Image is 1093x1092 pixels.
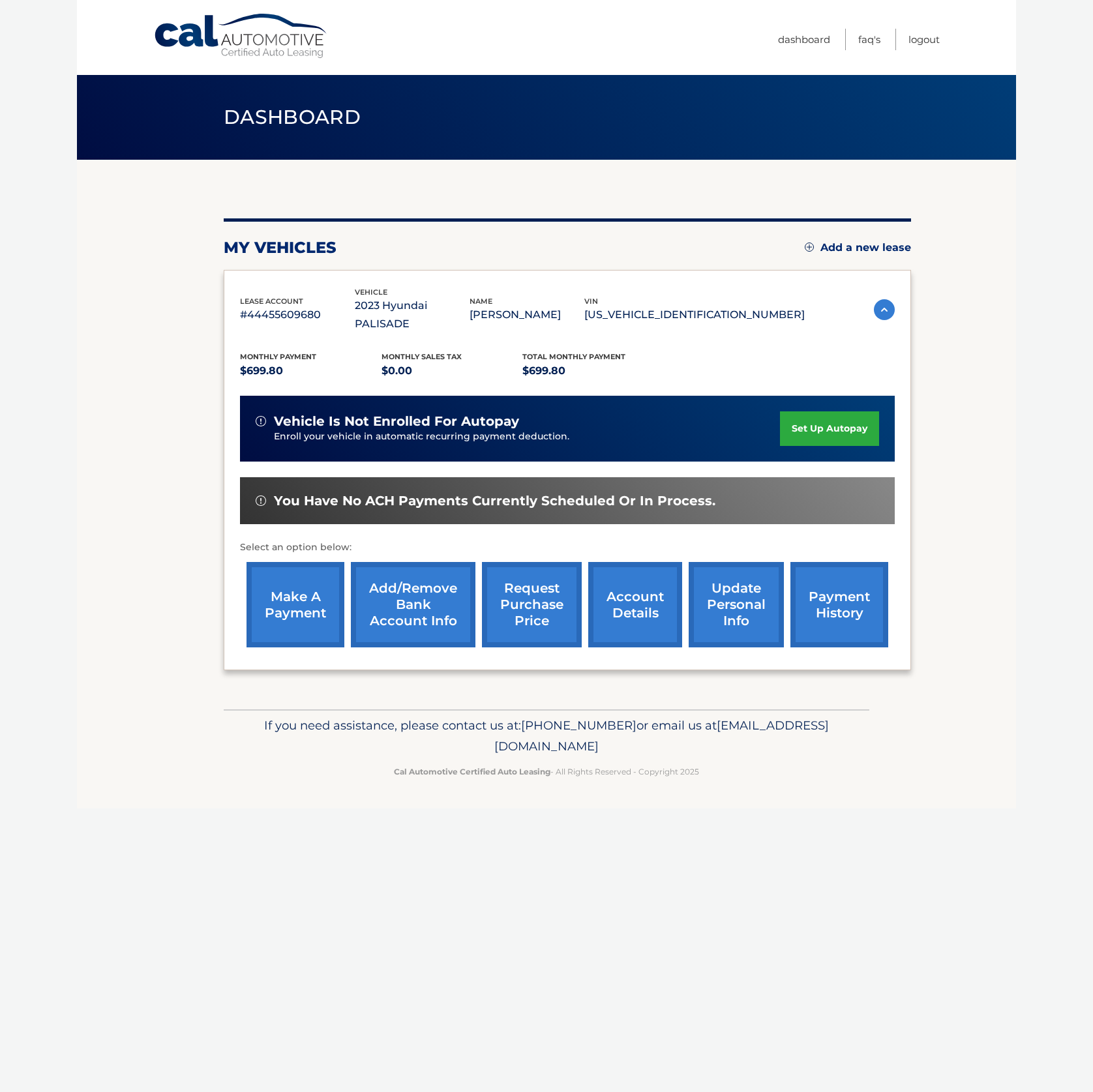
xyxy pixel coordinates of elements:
[522,362,664,380] p: $699.80
[274,430,780,444] p: Enroll your vehicle in automatic recurring payment deduction.
[588,562,682,647] a: account details
[240,352,316,361] span: Monthly Payment
[482,562,582,647] a: request purchase price
[584,306,805,324] p: [US_VEHICLE_IDENTIFICATION_NUMBER]
[521,718,636,733] span: [PHONE_NUMBER]
[247,562,344,647] a: make a payment
[351,562,475,647] a: Add/Remove bank account info
[584,297,598,306] span: vin
[790,562,888,647] a: payment history
[780,411,879,446] a: set up autopay
[805,241,911,254] a: Add a new lease
[274,413,519,430] span: vehicle is not enrolled for autopay
[240,297,303,306] span: lease account
[689,562,784,647] a: update personal info
[240,306,355,324] p: #44455609680
[224,105,361,129] span: Dashboard
[355,297,470,333] p: 2023 Hyundai PALISADE
[256,495,266,506] img: alert-white.svg
[382,352,462,361] span: Monthly sales Tax
[778,29,830,50] a: Dashboard
[874,299,895,320] img: accordion-active.svg
[858,29,880,50] a: FAQ's
[240,362,382,380] p: $699.80
[382,362,523,380] p: $0.00
[805,243,814,252] img: add.svg
[232,765,861,778] p: - All Rights Reserved - Copyright 2025
[355,288,387,297] span: vehicle
[240,540,895,555] p: Select an option below:
[470,306,584,324] p: [PERSON_NAME]
[494,718,829,754] span: [EMAIL_ADDRESS][DOMAIN_NAME]
[470,297,492,306] span: name
[153,13,329,59] a: Cal Automotive
[394,767,550,776] strong: Cal Automotive Certified Auto Leasing
[522,352,625,361] span: Total Monthly Payment
[224,238,337,258] h2: my vehicles
[274,493,715,509] span: You have no ACH payments currently scheduled or in process.
[232,715,861,757] p: If you need assistance, please contact us at: or email us at
[256,416,266,426] img: alert-white.svg
[908,29,940,50] a: Logout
